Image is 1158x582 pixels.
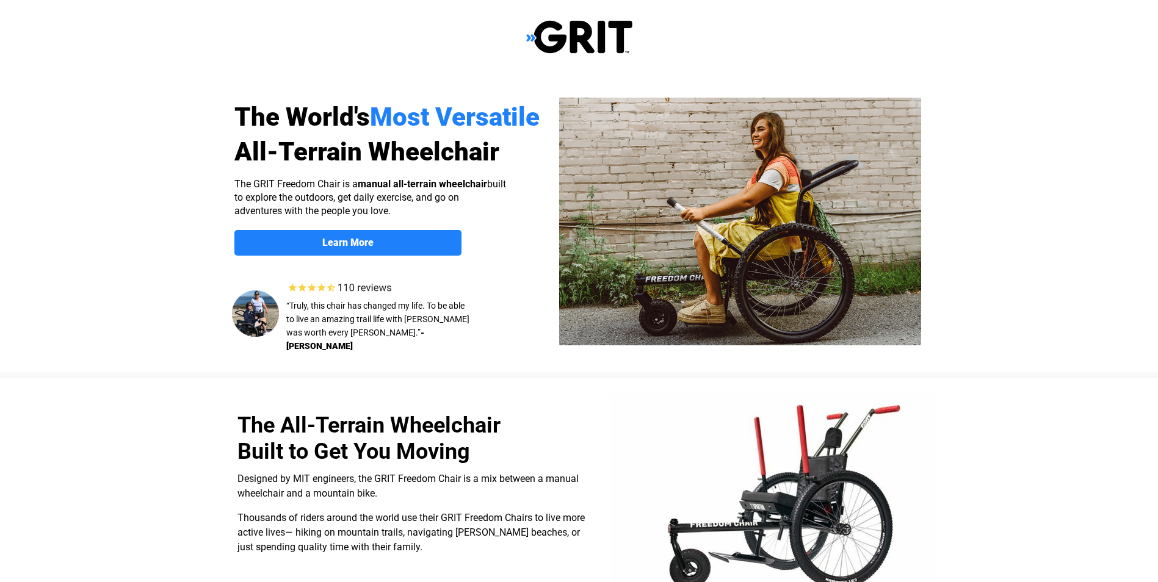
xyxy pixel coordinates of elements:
a: Learn More [234,230,461,256]
strong: Learn More [322,237,374,248]
span: All-Terrain Wheelchair [234,137,499,167]
span: The World's [234,102,370,132]
span: “Truly, this chair has changed my life. To be able to live an amazing trail life with [PERSON_NAM... [286,301,469,337]
strong: manual all-terrain wheelchair [358,178,487,190]
span: The GRIT Freedom Chair is a built to explore the outdoors, get daily exercise, and go on adventur... [234,178,506,217]
span: Most Versatile [370,102,540,132]
span: Thousands of riders around the world use their GRIT Freedom Chairs to live more active lives— hik... [237,512,585,553]
span: The All-Terrain Wheelchair Built to Get You Moving [237,412,501,464]
span: Designed by MIT engineers, the GRIT Freedom Chair is a mix between a manual wheelchair and a moun... [237,473,579,499]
